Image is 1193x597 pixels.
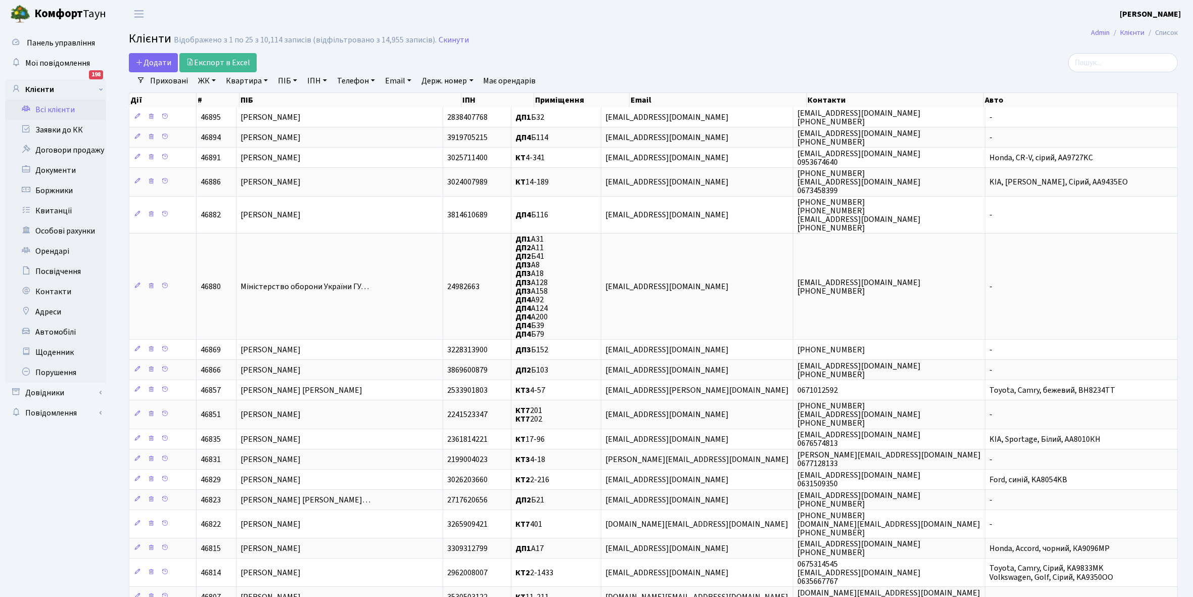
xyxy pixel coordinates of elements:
[989,563,1113,583] span: Toyota, Camry, Сірий, KA9833MK Volkswagen, Golf, Сірий, KA9350OO
[5,362,106,383] a: Порушення
[989,209,992,220] span: -
[129,93,197,107] th: Дії
[515,494,531,506] b: ДП2
[989,364,992,376] span: -
[989,494,992,506] span: -
[241,132,301,143] span: [PERSON_NAME]
[241,281,369,292] span: Міністерство оборони України ГУ…
[179,53,257,72] a: Експорт в Excel
[201,409,221,420] span: 46851
[989,385,1115,396] span: Toyota, Camry, бежевий, BH8234ТТ
[605,385,789,396] span: [EMAIL_ADDRESS][PERSON_NAME][DOMAIN_NAME]
[241,364,301,376] span: [PERSON_NAME]
[1091,27,1110,38] a: Admin
[989,519,992,530] span: -
[797,385,838,396] span: 0671012592
[461,93,534,107] th: ІПН
[27,37,95,49] span: Панель управління
[1120,8,1181,20] a: [PERSON_NAME]
[515,234,531,245] b: ДП1
[241,176,301,188] span: [PERSON_NAME]
[1120,27,1144,38] a: Клієнти
[515,132,531,143] b: ДП4
[515,234,548,340] span: А31 А11 Б41 А8 А18 А128 А158 А92 А124 А200 Б39 Б79
[797,400,921,429] span: [PHONE_NUMBER] [EMAIL_ADDRESS][DOMAIN_NAME] [PHONE_NUMBER]
[515,176,526,188] b: КТ
[447,409,488,420] span: 2241523347
[605,152,729,163] span: [EMAIL_ADDRESS][DOMAIN_NAME]
[989,344,992,355] span: -
[5,160,106,180] a: Документи
[515,543,531,554] b: ДП1
[5,180,106,201] a: Боржники
[605,494,729,506] span: [EMAIL_ADDRESS][DOMAIN_NAME]
[135,57,171,68] span: Додати
[989,281,992,292] span: -
[241,454,301,465] span: [PERSON_NAME]
[5,100,106,120] a: Всі клієнти
[241,209,301,220] span: [PERSON_NAME]
[201,474,221,485] span: 46829
[241,112,301,123] span: [PERSON_NAME]
[241,519,301,530] span: [PERSON_NAME]
[534,93,630,107] th: Приміщення
[201,112,221,123] span: 46895
[605,543,729,554] span: [EMAIL_ADDRESS][DOMAIN_NAME]
[797,490,921,510] span: [EMAIL_ADDRESS][DOMAIN_NAME] [PHONE_NUMBER]
[515,474,549,485] span: 2-216
[989,132,992,143] span: -
[5,383,106,403] a: Довідники
[515,277,531,288] b: ДП3
[515,112,531,123] b: ДП1
[515,209,531,220] b: ДП4
[241,434,301,445] span: [PERSON_NAME]
[630,93,807,107] th: Email
[447,209,488,220] span: 3814610689
[201,519,221,530] span: 46822
[201,344,221,355] span: 46869
[515,434,545,445] span: 17-96
[515,405,542,425] span: 201 202
[797,128,921,148] span: [EMAIL_ADDRESS][DOMAIN_NAME] [PHONE_NUMBER]
[515,567,530,578] b: КТ2
[989,409,992,420] span: -
[241,385,362,396] span: [PERSON_NAME] [PERSON_NAME]
[201,567,221,578] span: 46814
[515,152,545,163] span: 4-341
[89,70,103,79] div: 198
[515,385,530,396] b: КТ3
[797,344,865,355] span: [PHONE_NUMBER]
[5,261,106,282] a: Посвідчення
[797,168,921,196] span: [PHONE_NUMBER] [EMAIL_ADDRESS][DOMAIN_NAME] 0673458399
[447,454,488,465] span: 2199004023
[515,519,530,530] b: КТ7
[797,538,921,558] span: [EMAIL_ADDRESS][DOMAIN_NAME] [PHONE_NUMBER]
[10,4,30,24] img: logo.png
[515,454,545,465] span: 4-18
[447,474,488,485] span: 3026203660
[5,201,106,221] a: Квитанції
[201,364,221,376] span: 46866
[241,409,301,420] span: [PERSON_NAME]
[515,364,548,376] span: Б103
[515,320,531,331] b: ДП4
[201,152,221,163] span: 46891
[605,567,729,578] span: [EMAIL_ADDRESS][DOMAIN_NAME]
[515,494,544,506] span: Б21
[605,281,729,292] span: [EMAIL_ADDRESS][DOMAIN_NAME]
[515,344,531,355] b: ДП3
[201,132,221,143] span: 46894
[605,434,729,445] span: [EMAIL_ADDRESS][DOMAIN_NAME]
[515,303,531,314] b: ДП4
[605,474,729,485] span: [EMAIL_ADDRESS][DOMAIN_NAME]
[241,344,301,355] span: [PERSON_NAME]
[605,176,729,188] span: [EMAIL_ADDRESS][DOMAIN_NAME]
[797,108,921,127] span: [EMAIL_ADDRESS][DOMAIN_NAME] [PHONE_NUMBER]
[241,494,370,506] span: [PERSON_NAME] [PERSON_NAME]…
[797,197,921,234] span: [PHONE_NUMBER] [PHONE_NUMBER] [EMAIL_ADDRESS][DOMAIN_NAME] [PHONE_NUMBER]
[515,209,548,220] span: Б116
[222,72,272,89] a: Квартира
[989,454,992,465] span: -
[447,281,480,292] span: 24982663
[515,259,531,270] b: ДП3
